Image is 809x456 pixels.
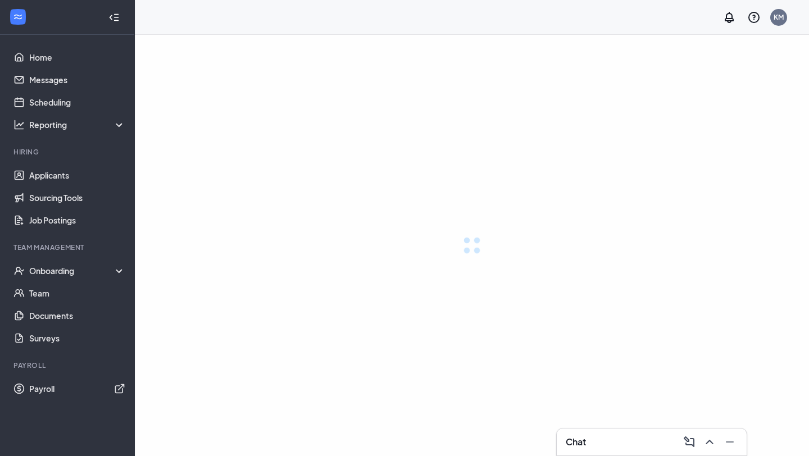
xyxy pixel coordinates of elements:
svg: ComposeMessage [683,435,696,449]
a: Sourcing Tools [29,186,125,209]
a: Surveys [29,327,125,349]
svg: Analysis [13,119,25,130]
a: Documents [29,304,125,327]
button: Minimize [720,433,738,451]
svg: ChevronUp [703,435,716,449]
div: KM [774,12,784,22]
a: Messages [29,69,125,91]
a: Scheduling [29,91,125,113]
svg: QuestionInfo [747,11,761,24]
a: Home [29,46,125,69]
svg: Minimize [723,435,737,449]
div: Reporting [29,119,126,130]
button: ComposeMessage [679,433,697,451]
h3: Chat [566,436,586,448]
a: PayrollExternalLink [29,377,125,400]
svg: UserCheck [13,265,25,276]
div: Onboarding [29,265,126,276]
svg: WorkstreamLogo [12,11,24,22]
div: Team Management [13,243,123,252]
button: ChevronUp [699,433,717,451]
svg: Collapse [108,12,120,23]
div: Hiring [13,147,123,157]
svg: Notifications [722,11,736,24]
div: Payroll [13,361,123,370]
a: Job Postings [29,209,125,231]
a: Applicants [29,164,125,186]
a: Team [29,282,125,304]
